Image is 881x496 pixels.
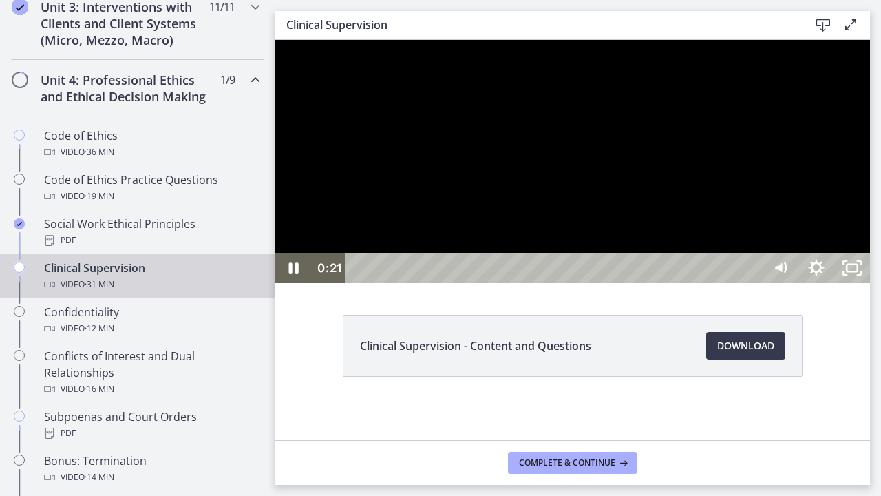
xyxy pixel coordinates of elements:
[85,144,114,161] span: · 36 min
[44,348,259,397] div: Conflicts of Interest and Dual Relationships
[275,40,870,283] iframe: Video Lesson
[286,17,787,33] h3: Clinical Supervision
[706,332,785,360] a: Download
[44,260,259,293] div: Clinical Supervision
[487,213,523,243] button: Mute
[85,276,114,293] span: · 31 min
[44,320,259,337] div: Video
[44,425,259,442] div: PDF
[44,453,259,486] div: Bonus: Termination
[85,320,114,337] span: · 12 min
[14,218,25,229] i: Completed
[360,338,591,354] span: Clinical Supervision - Content and Questions
[44,232,259,249] div: PDF
[41,72,209,105] h2: Unit 4: Professional Ethics and Ethical Decision Making
[508,452,637,474] button: Complete & continue
[44,172,259,205] div: Code of Ethics Practice Questions
[44,304,259,337] div: Confidentiality
[85,188,114,205] span: · 19 min
[44,216,259,249] div: Social Work Ethical Principles
[559,213,595,243] button: Unfullscreen
[717,338,774,354] span: Download
[220,72,235,88] span: 1 / 9
[44,144,259,161] div: Video
[44,188,259,205] div: Video
[44,469,259,486] div: Video
[85,381,114,397] span: · 16 min
[44,276,259,293] div: Video
[44,409,259,442] div: Subpoenas and Court Orders
[85,469,114,486] span: · 14 min
[44,381,259,397] div: Video
[519,457,615,468] span: Complete & continue
[523,213,559,243] button: Show settings menu
[44,127,259,161] div: Code of Ethics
